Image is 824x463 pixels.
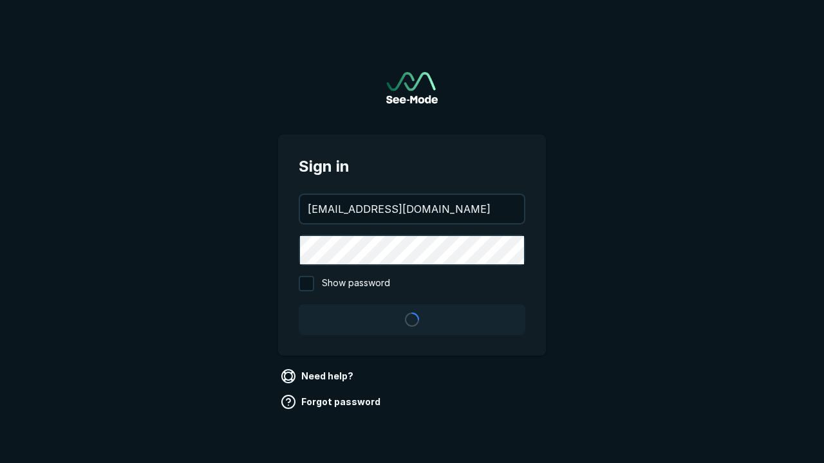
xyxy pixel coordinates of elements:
a: Go to sign in [386,72,438,104]
img: See-Mode Logo [386,72,438,104]
span: Sign in [299,155,525,178]
a: Forgot password [278,392,386,412]
a: Need help? [278,366,359,386]
span: Show password [322,276,390,291]
input: your@email.com [300,195,524,223]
